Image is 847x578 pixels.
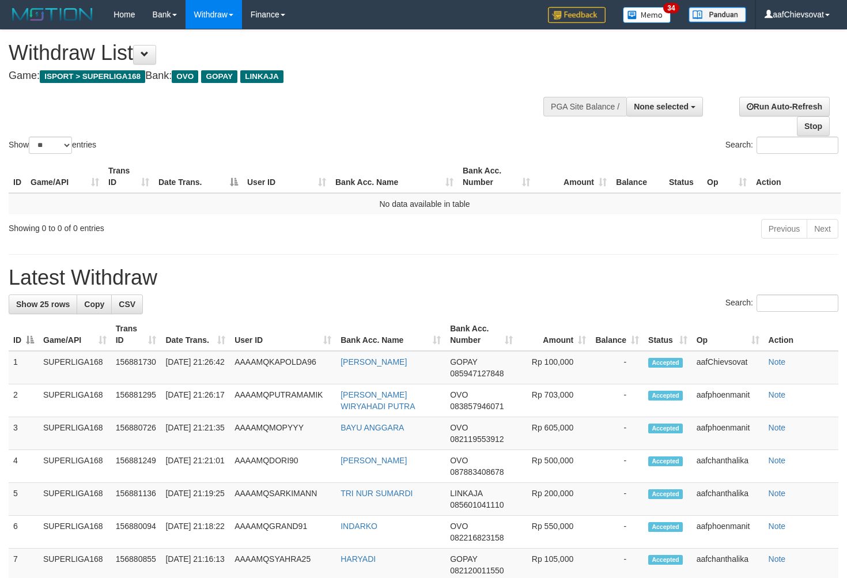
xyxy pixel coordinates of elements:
[517,516,591,549] td: Rp 550,000
[9,450,39,483] td: 4
[445,318,517,351] th: Bank Acc. Number: activate to sort column ascending
[9,266,838,289] h1: Latest Withdraw
[692,450,764,483] td: aafchanthalika
[111,294,143,314] a: CSV
[77,294,112,314] a: Copy
[591,384,644,417] td: -
[9,6,96,23] img: MOTION_logo.png
[450,435,504,444] span: Copy 082119553912 to clipboard
[9,41,553,65] h1: Withdraw List
[648,522,683,532] span: Accepted
[29,137,72,154] select: Showentries
[450,522,468,531] span: OVO
[769,522,786,531] a: Note
[9,160,26,193] th: ID
[450,566,504,575] span: Copy 082120011550 to clipboard
[111,483,161,516] td: 156881136
[757,137,838,154] input: Search:
[692,384,764,417] td: aafphoenmanit
[797,116,830,136] a: Stop
[230,384,336,417] td: AAAAMQPUTRAMAMIK
[230,417,336,450] td: AAAAMQMOPYYY
[172,70,198,83] span: OVO
[611,160,664,193] th: Balance
[161,483,230,516] td: [DATE] 21:19:25
[341,423,404,432] a: BAYU ANGGARA
[458,160,535,193] th: Bank Acc. Number: activate to sort column ascending
[9,193,841,214] td: No data available in table
[450,456,468,465] span: OVO
[9,516,39,549] td: 6
[517,351,591,384] td: Rp 100,000
[450,554,477,564] span: GOPAY
[626,97,703,116] button: None selected
[111,318,161,351] th: Trans ID: activate to sort column ascending
[341,456,407,465] a: [PERSON_NAME]
[331,160,458,193] th: Bank Acc. Name: activate to sort column ascending
[807,219,838,239] a: Next
[119,300,135,309] span: CSV
[111,417,161,450] td: 156880726
[517,450,591,483] td: Rp 500,000
[648,456,683,466] span: Accepted
[9,137,96,154] label: Show entries
[702,160,751,193] th: Op: activate to sort column ascending
[450,533,504,542] span: Copy 082216823158 to clipboard
[769,456,786,465] a: Note
[769,357,786,367] a: Note
[663,3,679,13] span: 34
[591,417,644,450] td: -
[230,351,336,384] td: AAAAMQKAPOLDA96
[739,97,830,116] a: Run Auto-Refresh
[341,390,415,411] a: [PERSON_NAME] WIRYAHADI PUTRA
[230,516,336,549] td: AAAAMQGRAND91
[161,516,230,549] td: [DATE] 21:18:22
[692,516,764,549] td: aafphoenmanit
[764,318,838,351] th: Action
[450,402,504,411] span: Copy 083857946071 to clipboard
[341,489,413,498] a: TRI NUR SUMARDI
[161,384,230,417] td: [DATE] 21:26:17
[591,483,644,516] td: -
[230,318,336,351] th: User ID: activate to sort column ascending
[9,483,39,516] td: 5
[634,102,689,111] span: None selected
[689,7,746,22] img: panduan.png
[535,160,611,193] th: Amount: activate to sort column ascending
[111,516,161,549] td: 156880094
[9,384,39,417] td: 2
[84,300,104,309] span: Copy
[548,7,606,23] img: Feedback.jpg
[40,70,145,83] span: ISPORT > SUPERLIGA168
[39,318,111,351] th: Game/API: activate to sort column ascending
[725,137,838,154] label: Search:
[725,294,838,312] label: Search:
[161,318,230,351] th: Date Trans.: activate to sort column ascending
[111,351,161,384] td: 156881730
[9,294,77,314] a: Show 25 rows
[591,318,644,351] th: Balance: activate to sort column ascending
[341,522,377,531] a: INDARKO
[517,318,591,351] th: Amount: activate to sort column ascending
[230,450,336,483] td: AAAAMQDORI90
[623,7,671,23] img: Button%20Memo.svg
[751,160,841,193] th: Action
[692,483,764,516] td: aafchanthalika
[543,97,626,116] div: PGA Site Balance /
[664,160,702,193] th: Status
[39,384,111,417] td: SUPERLIGA168
[769,390,786,399] a: Note
[769,423,786,432] a: Note
[591,351,644,384] td: -
[39,516,111,549] td: SUPERLIGA168
[450,489,482,498] span: LINKAJA
[648,358,683,368] span: Accepted
[450,357,477,367] span: GOPAY
[341,554,376,564] a: HARYADI
[450,467,504,477] span: Copy 087883408678 to clipboard
[16,300,70,309] span: Show 25 rows
[154,160,243,193] th: Date Trans.: activate to sort column descending
[769,489,786,498] a: Note
[517,483,591,516] td: Rp 200,000
[517,417,591,450] td: Rp 605,000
